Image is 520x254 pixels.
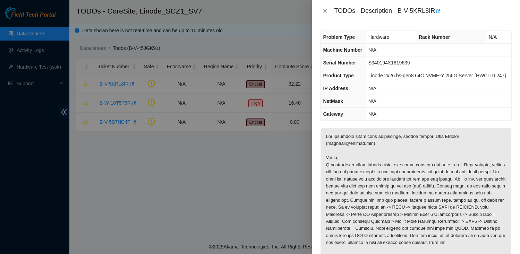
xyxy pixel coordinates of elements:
[368,86,376,91] span: N/A
[368,34,390,40] span: Hardware
[368,47,376,53] span: N/A
[320,8,330,15] button: Close
[334,6,512,17] div: TODOs - Description - B-V-5KRL8IR
[368,60,410,65] span: S340194X1819639
[323,98,343,104] span: NetMask
[323,111,343,117] span: Gateway
[323,34,355,40] span: Problem Type
[368,98,376,104] span: N/A
[323,86,348,91] span: IP Address
[368,111,376,117] span: N/A
[323,47,362,53] span: Machine Number
[368,73,506,78] span: Linode 2x26 bs-gen8 64C NVME-Y 256G Server {HWCLID 247}
[323,73,353,78] span: Product Type
[323,60,356,65] span: Serial Number
[489,34,497,40] span: N/A
[322,8,328,14] span: close
[419,34,450,40] span: Rack Number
